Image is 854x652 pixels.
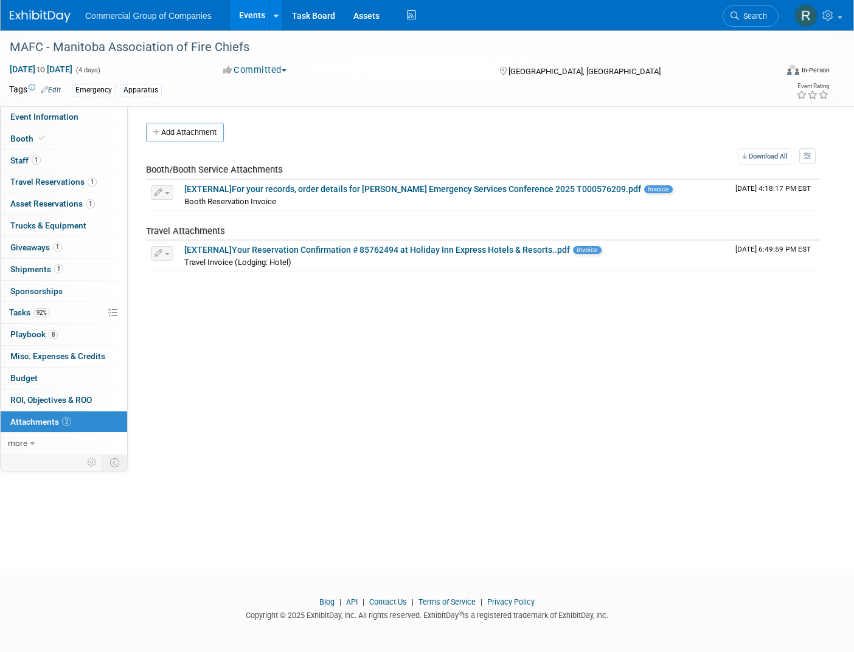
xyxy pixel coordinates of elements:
a: Tasks92% [1,302,127,323]
button: Committed [219,64,291,77]
span: [GEOGRAPHIC_DATA], [GEOGRAPHIC_DATA] [509,67,661,76]
a: Travel Reservations1 [1,171,127,193]
a: more [1,433,127,454]
div: Event Rating [796,83,829,89]
div: In-Person [801,66,830,75]
span: | [336,597,344,606]
a: Contact Us [369,597,407,606]
td: Toggle Event Tabs [103,455,128,470]
span: Booth/Booth Service Attachments [146,164,283,175]
div: MAFC - Manitoba Association of Fire Chiefs [5,36,760,58]
span: 1 [54,264,63,273]
td: Upload Timestamp [731,180,821,210]
span: 2 [62,417,71,426]
a: Booth [1,128,127,149]
span: ROI, Objectives & ROO [10,395,92,405]
span: 1 [86,199,95,208]
a: Event Information [1,106,127,128]
a: Staff1 [1,150,127,171]
span: 1 [88,177,97,187]
div: Event Format [708,63,830,81]
a: Terms of Service [418,597,476,606]
span: Staff [10,156,41,165]
a: Misc. Expenses & Credits [1,346,127,367]
a: Budget [1,368,127,389]
span: Event Information [10,112,78,122]
span: Sponsorships [10,286,63,296]
span: Booth Reservation Invoice [184,197,276,206]
span: Search [739,12,767,21]
span: 8 [49,330,58,339]
div: Emergency [72,84,116,97]
a: [EXTERNAL]For your records, order details for [PERSON_NAME] Emergency Services Conference 2025 T0... [184,184,641,194]
span: Trucks & Equipment [10,221,86,230]
a: ROI, Objectives & ROO [1,389,127,411]
span: | [477,597,485,606]
td: Tags [9,83,61,97]
span: 1 [32,156,41,165]
span: | [359,597,367,606]
a: Sponsorships [1,281,127,302]
span: to [35,64,47,74]
span: 1 [53,242,62,252]
span: Invoice [573,246,602,254]
span: Asset Reservations [10,199,95,208]
span: Shipments [10,264,63,274]
span: more [8,438,27,448]
a: Attachments2 [1,411,127,433]
a: Blog [319,597,335,606]
a: API [346,597,358,606]
span: Commercial Group of Companies [85,11,212,21]
a: Edit [41,86,61,94]
span: (4 days) [75,66,100,74]
span: Invoice [644,185,673,193]
span: Upload Timestamp [735,184,811,193]
a: Playbook8 [1,324,127,345]
a: Search [723,5,779,27]
span: Misc. Expenses & Credits [10,351,105,361]
img: ExhibitDay [10,10,71,22]
img: Format-Inperson.png [787,65,799,75]
div: Apparatus [120,84,162,97]
a: Asset Reservations1 [1,193,127,214]
a: Privacy Policy [487,597,535,606]
span: Tasks [9,307,50,317]
sup: ® [459,610,463,617]
span: Travel Invoice (Lodging: Hotel) [184,258,291,267]
td: Upload Timestamp [731,241,821,271]
a: Giveaways1 [1,237,127,258]
span: Travel Attachments [146,225,225,236]
span: 92% [33,308,50,317]
button: Add Attachment [146,123,224,142]
a: Trucks & Equipment [1,215,127,236]
span: Attachments [10,417,71,427]
a: Download All [738,148,791,165]
a: Shipments1 [1,259,127,280]
i: Booth reservation complete [39,135,45,142]
span: | [409,597,417,606]
a: [EXTERNAL]Your Reservation Confirmation # 85762494 at Holiday Inn Express Hotels & Resorts..pdf [184,245,570,255]
span: Booth [10,134,47,143]
span: Budget [10,373,38,383]
span: Playbook [10,329,58,339]
td: Personalize Event Tab Strip [82,455,103,470]
img: Rod Leland [794,4,818,27]
span: Upload Timestamp [735,245,811,253]
span: Travel Reservations [10,177,97,187]
span: Giveaways [10,242,62,252]
span: [DATE] [DATE] [9,64,73,75]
